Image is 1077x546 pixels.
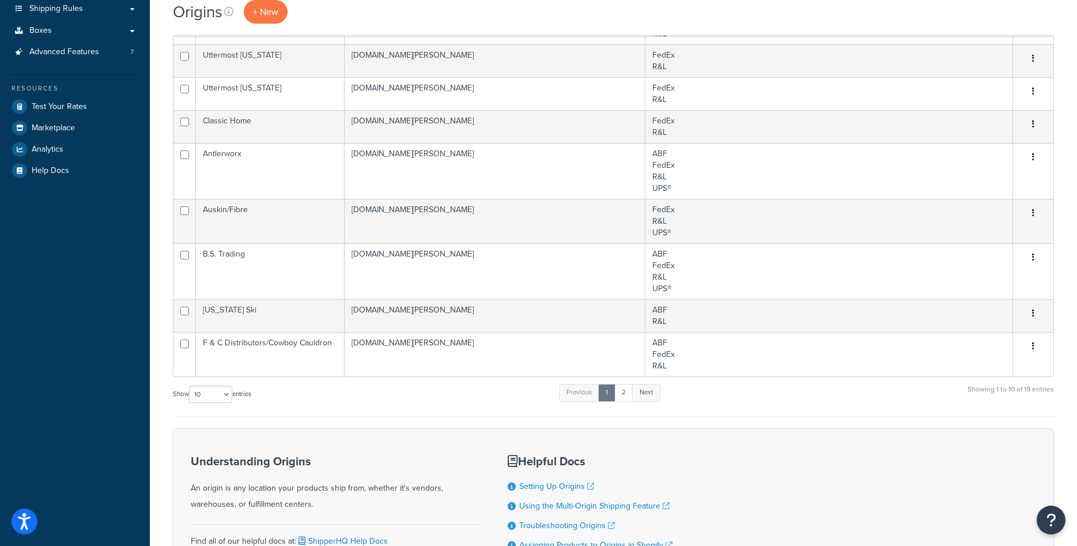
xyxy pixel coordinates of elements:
td: F & C Distributors/Cowboy Cauldron [196,332,345,376]
td: Antlerworx [196,143,345,199]
div: Showing 1 to 10 of 19 entries [968,383,1054,408]
td: Auskin/Fibre [196,199,345,243]
h1: Origins [173,1,222,23]
a: Previous [559,384,599,401]
td: [DOMAIN_NAME][PERSON_NAME] [345,243,645,299]
span: 7 [130,47,134,57]
h3: Helpful Docs [508,455,672,468]
td: FedEx R&L UPS® [645,199,1013,243]
td: [DOMAIN_NAME][PERSON_NAME] [345,143,645,199]
li: Advanced Features [9,42,141,63]
td: Classic Home [196,110,345,143]
span: Advanced Features [29,47,99,57]
div: Resources [9,84,141,93]
td: FedEx R&L [645,110,1013,143]
a: Boxes [9,20,141,42]
span: Test Your Rates [32,102,87,112]
a: Help Docs [9,160,141,181]
span: Boxes [29,26,52,36]
td: Uttermost [US_STATE] [196,44,345,77]
a: Advanced Features 7 [9,42,141,63]
a: Troubleshooting Origins [519,519,615,532]
td: [DOMAIN_NAME][PERSON_NAME] [345,44,645,77]
td: [DOMAIN_NAME][PERSON_NAME] [345,299,645,332]
a: 1 [598,384,615,401]
td: ABF FedEx R&L UPS® [645,243,1013,299]
td: ABF FedEx R&L UPS® [645,143,1013,199]
td: Uttermost [US_STATE] [196,77,345,110]
span: Help Docs [32,166,69,176]
td: B.S. Trading [196,243,345,299]
a: Test Your Rates [9,96,141,117]
td: ABF R&L [645,299,1013,332]
td: ABF FedEx R&L [645,332,1013,376]
a: Setting Up Origins [519,480,594,492]
td: [US_STATE] Ski [196,299,345,332]
a: Marketplace [9,118,141,138]
a: Next [632,384,660,401]
button: Open Resource Center [1037,506,1065,534]
td: [DOMAIN_NAME][PERSON_NAME] [345,110,645,143]
span: Marketplace [32,123,75,133]
span: + New [253,5,278,18]
a: Analytics [9,139,141,160]
div: An origin is any location your products ship from, whether it's vendors, warehouses, or fulfillme... [191,455,479,513]
span: Analytics [32,145,63,155]
td: FedEx R&L [645,77,1013,110]
h3: Understanding Origins [191,455,479,468]
label: Show entries [173,386,251,403]
a: 2 [614,384,633,401]
select: Showentries [189,386,232,403]
td: FedEx R&L [645,44,1013,77]
td: [DOMAIN_NAME][PERSON_NAME] [345,77,645,110]
td: [DOMAIN_NAME][PERSON_NAME] [345,332,645,376]
span: Shipping Rules [29,4,83,14]
td: [DOMAIN_NAME][PERSON_NAME] [345,199,645,243]
a: Using the Multi-Origin Shipping Feature [519,500,670,512]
